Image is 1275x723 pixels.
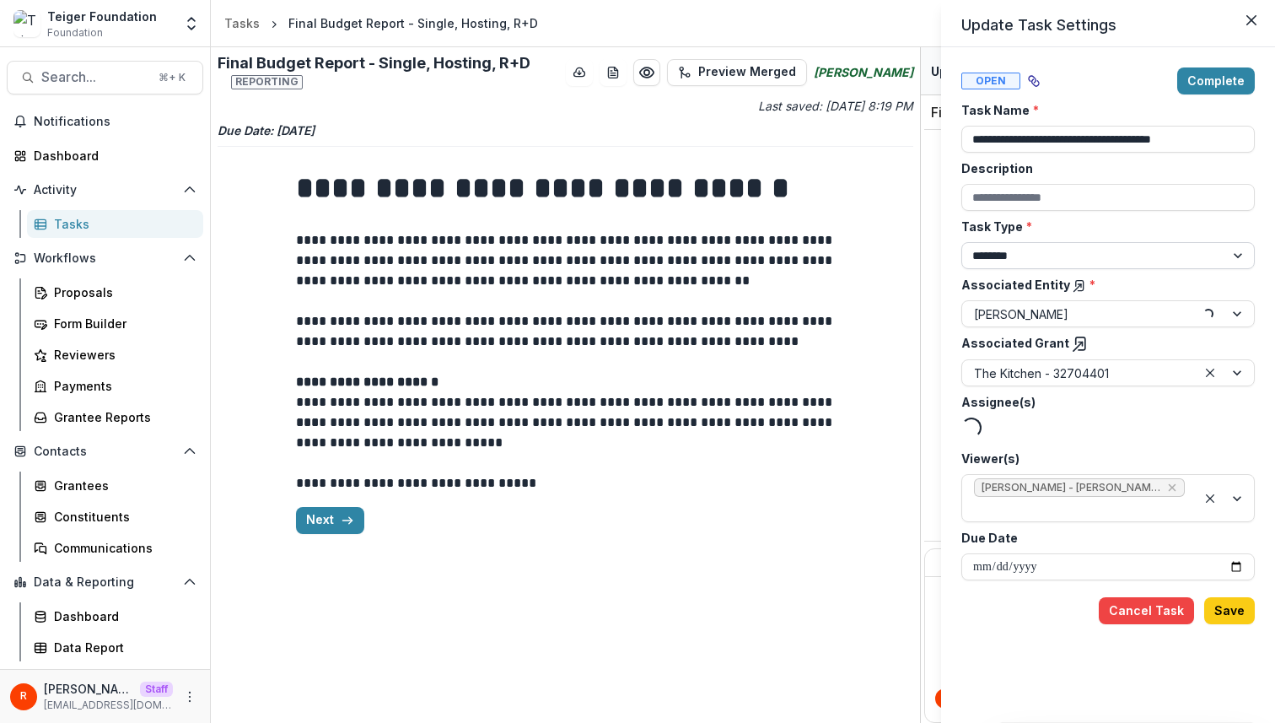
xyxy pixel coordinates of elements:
[961,218,1245,235] label: Task Type
[1200,488,1220,509] div: Clear selected options
[961,334,1245,353] label: Associated Grant
[982,482,1160,494] span: [PERSON_NAME] - [PERSON_NAME][EMAIL_ADDRESS][DOMAIN_NAME]
[961,393,1245,411] label: Assignee(s)
[961,159,1245,177] label: Description
[961,276,1245,294] label: Associated Entity
[961,101,1245,119] label: Task Name
[1200,363,1220,383] div: Clear selected options
[1204,597,1255,624] button: Save
[961,450,1245,467] label: Viewer(s)
[961,529,1245,547] label: Due Date
[1177,67,1255,94] button: Complete
[1099,597,1194,624] button: Cancel Task
[1020,67,1047,94] button: View dependent tasks
[1165,479,1179,496] div: Remove Stephanie - skoch@teigerfoundation.org
[1238,7,1265,34] button: Close
[961,73,1020,89] span: Open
